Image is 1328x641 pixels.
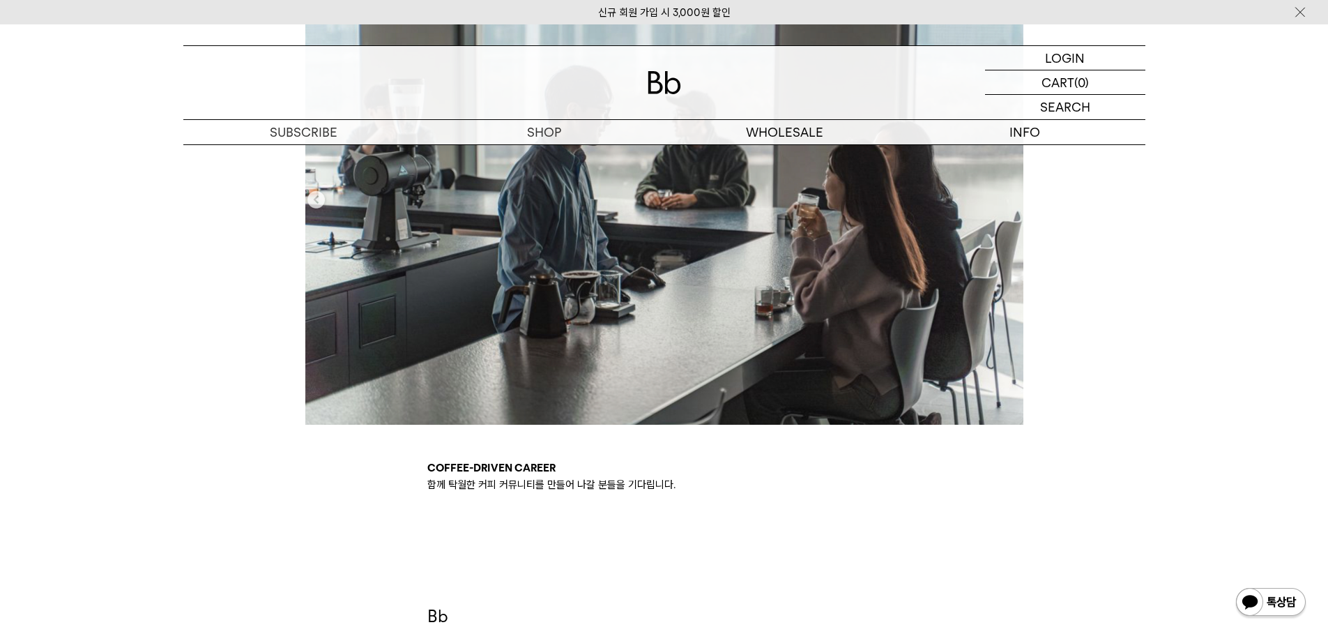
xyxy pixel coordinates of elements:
[1041,70,1074,94] p: CART
[427,460,901,493] div: 함께 탁월한 커피 커뮤니티를 만들어 나갈 분들을 기다립니다.
[985,70,1145,95] a: CART (0)
[598,6,731,19] a: 신규 회원 가입 시 3,000원 할인
[664,120,905,144] p: WHOLESALE
[985,46,1145,70] a: LOGIN
[648,71,681,94] img: 로고
[1045,46,1085,70] p: LOGIN
[1040,95,1090,119] p: SEARCH
[1235,587,1307,620] img: 카카오톡 채널 1:1 채팅 버튼
[905,120,1145,144] p: INFO
[424,120,664,144] a: SHOP
[427,460,901,476] p: Coffee-driven career
[1074,70,1089,94] p: (0)
[183,120,424,144] a: SUBSCRIBE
